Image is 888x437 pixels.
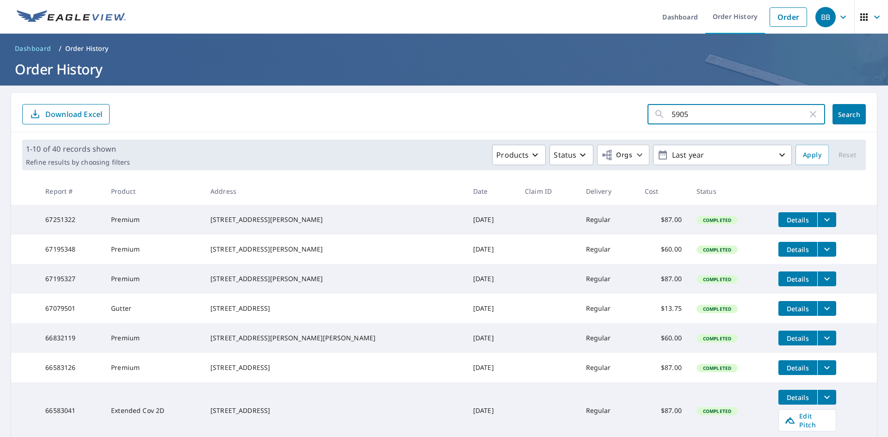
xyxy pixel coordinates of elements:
td: Regular [579,294,637,323]
div: [STREET_ADDRESS][PERSON_NAME] [210,215,458,224]
span: Completed [697,217,737,223]
button: Download Excel [22,104,110,124]
button: filesDropdownBtn-67079501 [817,301,836,316]
span: Details [784,334,812,343]
span: Dashboard [15,44,51,53]
td: 67195348 [38,234,104,264]
td: 67079501 [38,294,104,323]
div: [STREET_ADDRESS] [210,304,458,313]
span: Edit Pitch [784,412,830,429]
button: detailsBtn-67251322 [778,212,817,227]
h1: Order History [11,60,877,79]
span: Details [784,393,812,402]
td: Regular [579,323,637,353]
span: Completed [697,306,737,312]
span: Orgs [601,149,632,161]
th: Claim ID [518,178,579,205]
th: Status [689,178,771,205]
td: [DATE] [466,234,518,264]
span: Completed [697,335,737,342]
td: [DATE] [466,323,518,353]
div: BB [815,7,836,27]
th: Date [466,178,518,205]
button: Last year [653,145,792,165]
td: $87.00 [637,353,689,382]
td: $60.00 [637,323,689,353]
button: filesDropdownBtn-67195348 [817,242,836,257]
span: Apply [803,149,821,161]
a: Dashboard [11,41,55,56]
th: Report # [38,178,104,205]
td: $13.75 [637,294,689,323]
div: [STREET_ADDRESS][PERSON_NAME] [210,274,458,283]
p: Status [554,149,576,160]
div: [STREET_ADDRESS][PERSON_NAME][PERSON_NAME] [210,333,458,343]
button: filesDropdownBtn-66832119 [817,331,836,345]
li: / [59,43,62,54]
p: Products [496,149,529,160]
td: Regular [579,353,637,382]
span: Completed [697,276,737,283]
td: Premium [104,205,203,234]
td: Regular [579,234,637,264]
button: Orgs [597,145,649,165]
td: Regular [579,205,637,234]
span: Completed [697,365,737,371]
th: Address [203,178,466,205]
td: $60.00 [637,234,689,264]
td: [DATE] [466,264,518,294]
th: Product [104,178,203,205]
button: detailsBtn-66583126 [778,360,817,375]
span: Details [784,245,812,254]
span: Details [784,363,812,372]
button: filesDropdownBtn-67195327 [817,271,836,286]
div: [STREET_ADDRESS] [210,363,458,372]
button: Products [492,145,546,165]
td: [DATE] [466,294,518,323]
td: 66832119 [38,323,104,353]
button: filesDropdownBtn-66583126 [817,360,836,375]
p: Last year [668,147,777,163]
a: Order [770,7,807,27]
p: Order History [65,44,109,53]
td: $87.00 [637,205,689,234]
button: Apply [795,145,829,165]
a: Edit Pitch [778,409,836,431]
td: Premium [104,353,203,382]
span: Details [784,215,812,224]
td: 66583126 [38,353,104,382]
td: Premium [104,234,203,264]
td: Premium [104,264,203,294]
nav: breadcrumb [11,41,877,56]
button: Status [549,145,593,165]
button: detailsBtn-67079501 [778,301,817,316]
p: Refine results by choosing filters [26,158,130,166]
td: Gutter [104,294,203,323]
td: 67195327 [38,264,104,294]
td: 67251322 [38,205,104,234]
div: [STREET_ADDRESS] [210,406,458,415]
button: Search [832,104,866,124]
th: Delivery [579,178,637,205]
span: Details [784,275,812,283]
button: detailsBtn-66832119 [778,331,817,345]
span: Search [840,110,858,119]
p: 1-10 of 40 records shown [26,143,130,154]
button: filesDropdownBtn-67251322 [817,212,836,227]
td: [DATE] [466,353,518,382]
input: Address, Report #, Claim ID, etc. [672,101,808,127]
button: detailsBtn-66583041 [778,390,817,405]
td: Premium [104,323,203,353]
td: Regular [579,264,637,294]
td: $87.00 [637,264,689,294]
button: detailsBtn-67195348 [778,242,817,257]
button: detailsBtn-67195327 [778,271,817,286]
th: Cost [637,178,689,205]
img: EV Logo [17,10,126,24]
span: Completed [697,246,737,253]
span: Details [784,304,812,313]
p: Download Excel [45,109,102,119]
div: [STREET_ADDRESS][PERSON_NAME] [210,245,458,254]
button: filesDropdownBtn-66583041 [817,390,836,405]
span: Completed [697,408,737,414]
